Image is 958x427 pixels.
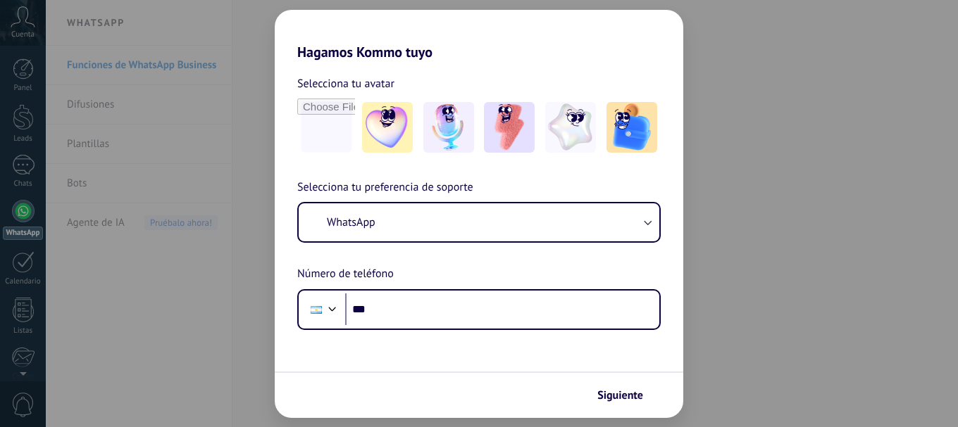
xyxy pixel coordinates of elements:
img: -2.jpeg [423,102,474,153]
span: WhatsApp [327,215,375,229]
img: -3.jpeg [484,102,535,153]
img: -1.jpeg [362,102,413,153]
h2: Hagamos Kommo tuyo [275,10,683,60]
div: Argentina: + 54 [303,295,330,324]
button: WhatsApp [299,203,659,241]
button: Siguiente [591,383,662,407]
span: Número de teléfono [297,265,394,283]
span: Selecciona tu avatar [297,75,394,93]
img: -4.jpeg [545,102,596,153]
span: Selecciona tu preferencia de soporte [297,179,473,197]
span: Siguiente [597,390,643,400]
img: -5.jpeg [606,102,657,153]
